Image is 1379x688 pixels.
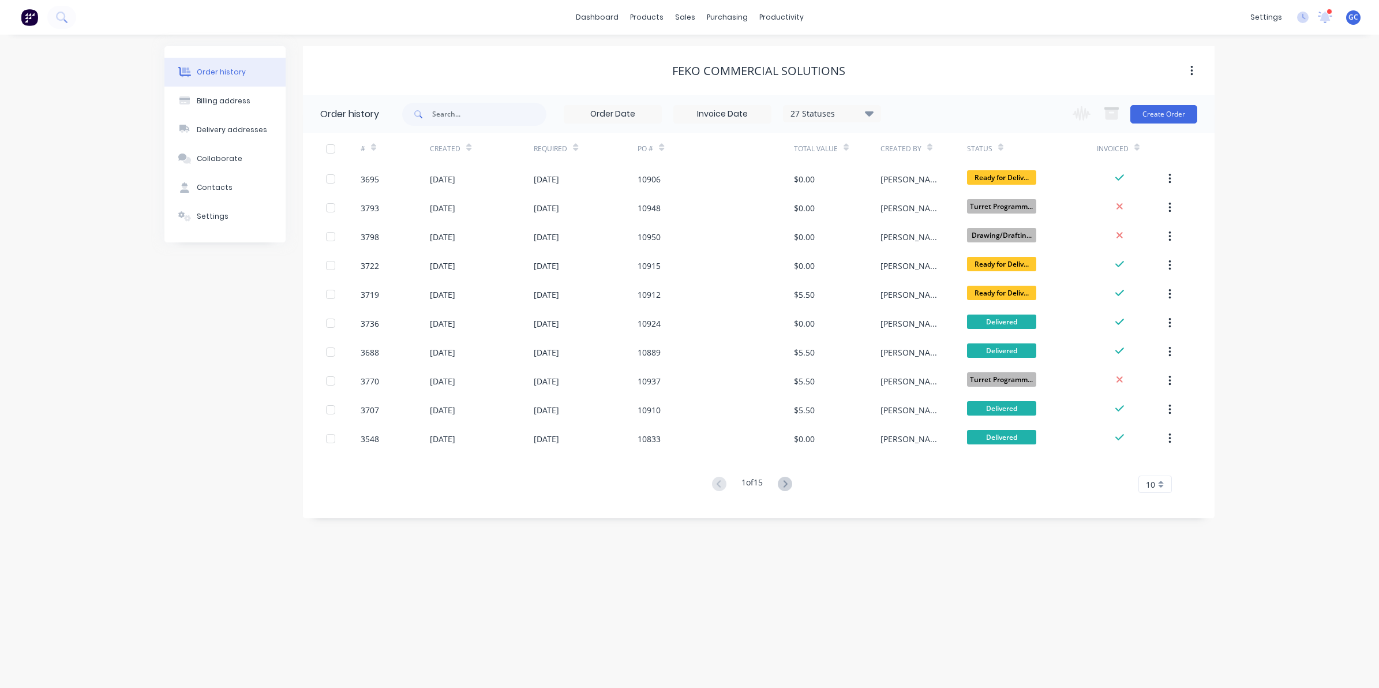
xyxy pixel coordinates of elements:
[361,202,379,214] div: 3793
[361,317,379,330] div: 3736
[430,375,455,387] div: [DATE]
[880,173,944,185] div: [PERSON_NAME]
[672,64,845,78] div: Feko Commercial Solutions
[570,9,624,26] a: dashboard
[638,317,661,330] div: 10924
[794,144,838,154] div: Total Value
[1348,12,1358,23] span: GC
[430,202,455,214] div: [DATE]
[432,103,546,126] input: Search...
[197,182,233,193] div: Contacts
[638,289,661,301] div: 10912
[197,125,267,135] div: Delivery addresses
[21,9,38,26] img: Factory
[534,202,559,214] div: [DATE]
[880,133,967,164] div: Created By
[638,346,661,358] div: 10889
[430,144,460,154] div: Created
[361,433,379,445] div: 3548
[430,289,455,301] div: [DATE]
[197,154,242,164] div: Collaborate
[669,9,701,26] div: sales
[164,115,286,144] button: Delivery addresses
[534,433,559,445] div: [DATE]
[534,317,559,330] div: [DATE]
[638,173,661,185] div: 10906
[967,315,1036,329] span: Delivered
[534,144,567,154] div: Required
[430,317,455,330] div: [DATE]
[967,257,1036,271] span: Ready for Deliv...
[361,144,365,154] div: #
[534,289,559,301] div: [DATE]
[794,404,815,416] div: $5.50
[880,375,944,387] div: [PERSON_NAME]
[638,260,661,272] div: 10915
[534,346,559,358] div: [DATE]
[361,404,379,416] div: 3707
[1097,144,1129,154] div: Invoiced
[361,260,379,272] div: 3722
[197,67,246,77] div: Order history
[967,133,1097,164] div: Status
[754,9,810,26] div: productivity
[794,346,815,358] div: $5.50
[164,144,286,173] button: Collaborate
[534,173,559,185] div: [DATE]
[967,170,1036,185] span: Ready for Deliv...
[1097,133,1166,164] div: Invoiced
[967,144,992,154] div: Status
[880,144,921,154] div: Created By
[1245,9,1288,26] div: settings
[534,133,638,164] div: Required
[638,375,661,387] div: 10937
[164,58,286,87] button: Order history
[674,106,771,123] input: Invoice Date
[701,9,754,26] div: purchasing
[1146,478,1155,491] span: 10
[880,231,944,243] div: [PERSON_NAME]
[164,202,286,231] button: Settings
[1130,105,1197,124] button: Create Order
[564,106,661,123] input: Order Date
[880,317,944,330] div: [PERSON_NAME]
[794,133,880,164] div: Total Value
[430,173,455,185] div: [DATE]
[880,289,944,301] div: [PERSON_NAME]
[197,211,228,222] div: Settings
[197,96,250,106] div: Billing address
[794,289,815,301] div: $5.50
[967,430,1036,444] span: Delivered
[784,107,880,120] div: 27 Statuses
[164,87,286,115] button: Billing address
[967,199,1036,214] span: Turret Programm...
[361,289,379,301] div: 3719
[534,260,559,272] div: [DATE]
[638,202,661,214] div: 10948
[638,231,661,243] div: 10950
[430,260,455,272] div: [DATE]
[967,401,1036,416] span: Delivered
[534,231,559,243] div: [DATE]
[794,317,815,330] div: $0.00
[794,260,815,272] div: $0.00
[638,404,661,416] div: 10910
[361,173,379,185] div: 3695
[430,231,455,243] div: [DATE]
[534,404,559,416] div: [DATE]
[638,433,661,445] div: 10833
[638,144,653,154] div: PO #
[967,228,1036,242] span: Drawing/Draftin...
[361,133,430,164] div: #
[880,260,944,272] div: [PERSON_NAME]
[880,404,944,416] div: [PERSON_NAME]
[361,375,379,387] div: 3770
[794,231,815,243] div: $0.00
[967,372,1036,387] span: Turret Programm...
[794,375,815,387] div: $5.50
[880,202,944,214] div: [PERSON_NAME]
[164,173,286,202] button: Contacts
[430,404,455,416] div: [DATE]
[361,231,379,243] div: 3798
[794,173,815,185] div: $0.00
